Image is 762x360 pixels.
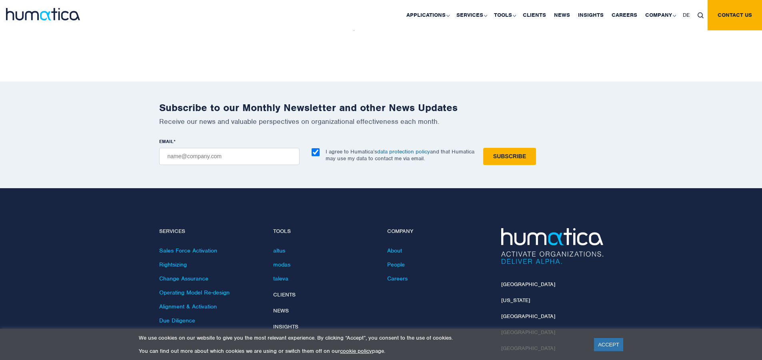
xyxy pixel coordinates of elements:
[273,228,375,235] h4: Tools
[273,323,298,330] a: Insights
[159,117,603,126] p: Receive our news and valuable perspectives on organizational effectiveness each month.
[273,247,285,254] a: altus
[387,247,402,254] a: About
[594,338,623,351] a: ACCEPT
[159,148,300,165] input: name@company.com
[483,148,536,165] input: Subscribe
[340,348,372,354] a: cookie policy
[501,281,555,288] a: [GEOGRAPHIC_DATA]
[159,247,217,254] a: Sales Force Activation
[387,261,405,268] a: People
[698,12,704,18] img: search_icon
[159,261,187,268] a: Rightsizing
[273,261,290,268] a: modas
[273,307,289,314] a: News
[377,148,430,155] a: data protection policy
[139,348,584,354] p: You can find out more about which cookies we are using or switch them off on our page.
[501,313,555,320] a: [GEOGRAPHIC_DATA]
[159,317,195,324] a: Due Diligence
[273,275,288,282] a: taleva
[159,289,230,296] a: Operating Model Re-design
[683,12,690,18] span: DE
[159,275,208,282] a: Change Assurance
[387,228,489,235] h4: Company
[387,275,408,282] a: Careers
[159,138,174,145] span: EMAIL
[312,148,320,156] input: I agree to Humatica’sdata protection policyand that Humatica may use my data to contact me via em...
[501,228,603,264] img: Humatica
[159,303,217,310] a: Alignment & Activation
[273,291,296,298] a: Clients
[159,101,603,114] h2: Subscribe to our Monthly Newsletter and other News Updates
[159,228,261,235] h4: Services
[326,148,474,162] p: I agree to Humatica’s and that Humatica may use my data to contact me via email.
[501,297,530,304] a: [US_STATE]
[139,334,584,341] p: We use cookies on our website to give you the most relevant experience. By clicking “Accept”, you...
[6,8,80,20] img: logo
